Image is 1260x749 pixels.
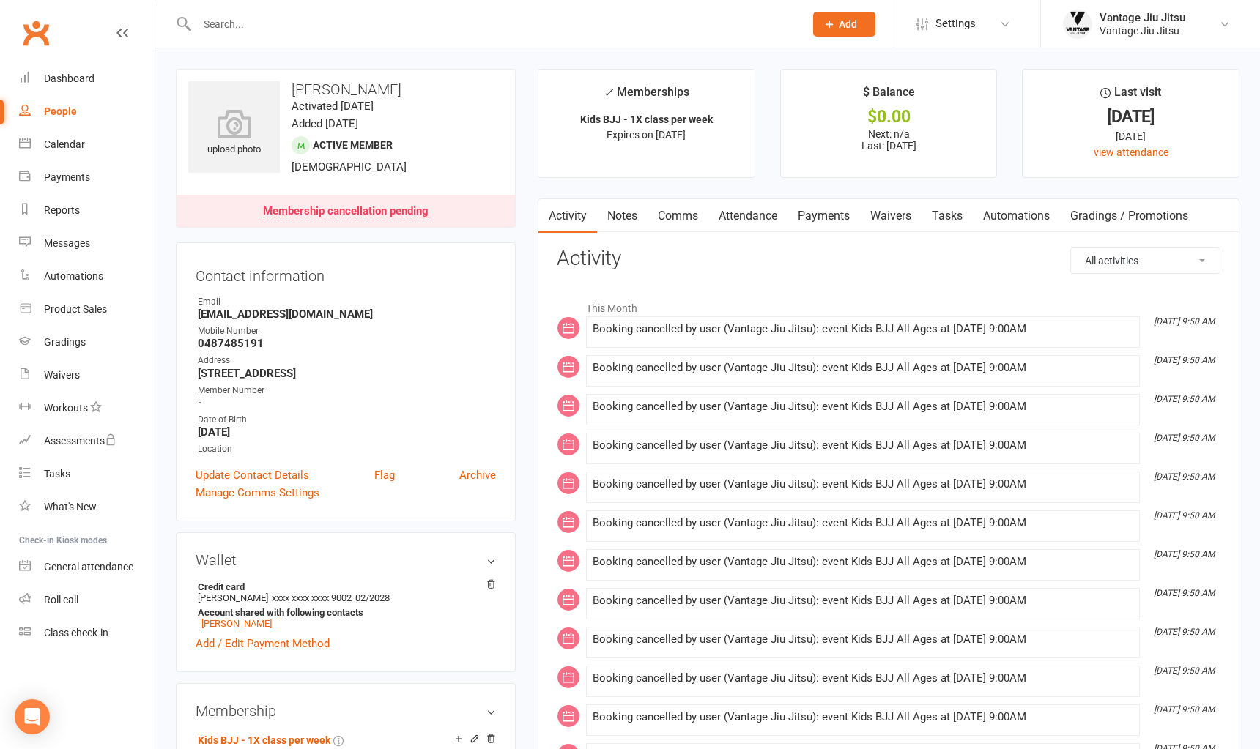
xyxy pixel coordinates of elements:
[198,367,496,380] strong: [STREET_ADDRESS]
[196,466,309,484] a: Update Contact Details
[198,354,496,368] div: Address
[1154,433,1215,443] i: [DATE] 9:50 AM
[44,594,78,605] div: Roll call
[44,561,133,573] div: General attendance
[44,501,97,513] div: What's New
[604,83,689,110] div: Memberships
[196,579,496,631] li: [PERSON_NAME]
[1094,146,1168,158] a: view attendance
[593,556,1133,568] div: Booking cancelled by user (Vantage Jiu Jitsu): event Kids BJJ All Ages at [DATE] 9:00AM
[19,260,155,293] a: Automations
[19,616,155,649] a: Class kiosk mode
[593,517,1133,529] div: Booking cancelled by user (Vantage Jiu Jitsu): event Kids BJJ All Ages at [DATE] 9:00AM
[188,81,503,97] h3: [PERSON_NAME]
[44,435,116,447] div: Assessments
[19,161,155,194] a: Payments
[198,734,330,746] a: Kids BJJ - 1X class per week
[593,633,1133,646] div: Booking cancelled by user (Vantage Jiu Jitsu): event Kids BJJ All Ages at [DATE] 9:00AM
[1036,128,1226,144] div: [DATE]
[196,262,496,284] h3: Contact information
[1154,704,1215,715] i: [DATE] 9:50 AM
[313,139,393,151] span: Active member
[198,295,496,309] div: Email
[538,199,597,233] a: Activity
[44,369,80,381] div: Waivers
[374,466,395,484] a: Flag
[292,117,358,130] time: Added [DATE]
[1154,355,1215,365] i: [DATE] 9:50 AM
[198,337,496,350] strong: 0487485191
[44,171,90,183] div: Payments
[1154,510,1215,521] i: [DATE] 9:50 AM
[19,392,155,425] a: Workouts
[1154,627,1215,637] i: [DATE] 9:50 AM
[19,359,155,392] a: Waivers
[198,308,496,321] strong: [EMAIL_ADDRESS][DOMAIN_NAME]
[44,204,80,216] div: Reports
[593,595,1133,607] div: Booking cancelled by user (Vantage Jiu Jitsu): event Kids BJJ All Ages at [DATE] 9:00AM
[44,270,103,282] div: Automations
[19,128,155,161] a: Calendar
[593,439,1133,452] div: Booking cancelled by user (Vantage Jiu Jitsu): event Kids BJJ All Ages at [DATE] 9:00AM
[196,484,319,502] a: Manage Comms Settings
[557,293,1220,316] li: This Month
[1100,24,1185,37] div: Vantage Jiu Jitsu
[19,95,155,128] a: People
[198,425,496,439] strong: [DATE]
[1154,394,1215,404] i: [DATE] 9:50 AM
[188,109,280,157] div: upload photo
[355,592,390,603] span: 02/2028
[196,552,496,568] h3: Wallet
[19,425,155,458] a: Assessments
[19,227,155,260] a: Messages
[44,138,85,150] div: Calendar
[196,635,330,652] a: Add / Edit Payment Method
[459,466,496,484] a: Archive
[607,129,686,141] span: Expires on [DATE]
[198,607,489,618] strong: Account shared with following contacts
[787,199,860,233] a: Payments
[198,442,496,456] div: Location
[44,627,108,638] div: Class check-in
[198,396,496,409] strong: -
[198,384,496,398] div: Member Number
[19,584,155,616] a: Roll call
[19,194,155,227] a: Reports
[593,711,1133,723] div: Booking cancelled by user (Vantage Jiu Jitsu): event Kids BJJ All Ages at [DATE] 9:00AM
[19,458,155,491] a: Tasks
[44,336,86,348] div: Gradings
[19,551,155,584] a: General attendance kiosk mode
[708,199,787,233] a: Attendance
[198,581,489,592] strong: Credit card
[292,160,407,174] span: [DEMOGRAPHIC_DATA]
[198,324,496,338] div: Mobile Number
[44,303,107,315] div: Product Sales
[1154,316,1215,327] i: [DATE] 9:50 AM
[1100,83,1161,109] div: Last visit
[193,14,794,34] input: Search...
[794,109,984,124] div: $0.00
[593,362,1133,374] div: Booking cancelled by user (Vantage Jiu Jitsu): event Kids BJJ All Ages at [DATE] 9:00AM
[44,237,90,249] div: Messages
[813,12,875,37] button: Add
[19,491,155,523] a: What's New
[973,199,1060,233] a: Automations
[196,703,496,719] h3: Membership
[201,618,272,629] a: [PERSON_NAME]
[922,199,973,233] a: Tasks
[18,15,54,51] a: Clubworx
[1036,109,1226,124] div: [DATE]
[794,128,984,152] p: Next: n/a Last: [DATE]
[19,293,155,326] a: Product Sales
[19,62,155,95] a: Dashboard
[863,83,915,109] div: $ Balance
[1154,666,1215,676] i: [DATE] 9:50 AM
[604,86,613,100] i: ✓
[860,199,922,233] a: Waivers
[1154,588,1215,598] i: [DATE] 9:50 AM
[557,247,1220,270] h3: Activity
[44,105,77,117] div: People
[44,402,88,414] div: Workouts
[597,199,648,233] a: Notes
[593,672,1133,685] div: Booking cancelled by user (Vantage Jiu Jitsu): event Kids BJJ All Ages at [DATE] 9:00AM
